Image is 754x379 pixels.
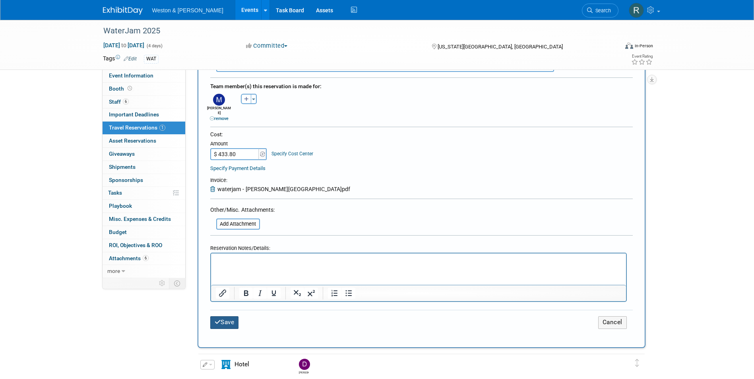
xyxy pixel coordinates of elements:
span: Attachments [109,255,149,261]
button: Bullet list [342,288,355,299]
div: Event Format [572,41,653,53]
td: Tags [103,54,137,64]
a: Attachments6 [103,252,185,265]
span: ROI, Objectives & ROO [109,242,162,248]
a: remove [210,116,229,121]
button: Committed [243,42,291,50]
a: Asset Reservations [103,135,185,147]
a: Edit [124,56,137,62]
span: Weston & [PERSON_NAME] [152,7,223,14]
span: [US_STATE][GEOGRAPHIC_DATA], [GEOGRAPHIC_DATA] [438,44,563,50]
span: to [120,42,128,48]
span: Event Information [109,72,153,79]
td: Personalize Event Tab Strip [155,278,169,288]
div: Event Rating [631,54,653,58]
span: more [107,268,120,274]
div: Invoice: [210,177,350,185]
img: M.jpg [213,94,225,106]
span: Staff [109,99,129,105]
i: Click and drag to move item [635,359,639,367]
button: Cancel [598,316,627,329]
span: Shipments [109,164,136,170]
a: Playbook [103,200,185,213]
button: Save [210,316,239,329]
span: Travel Reservations [109,124,165,131]
i: Hotel [221,360,231,369]
a: Budget [103,226,185,239]
div: Team member(s) this reservation is made for: [210,79,633,92]
span: Booth not reserved yet [126,85,134,91]
span: Search [593,8,611,14]
a: Giveaways [103,148,185,160]
img: Roberta Sinclair [629,3,644,18]
a: Sponsorships [103,174,185,187]
div: In-Person [634,43,653,49]
span: 6 [143,255,149,261]
span: Asset Reservations [109,137,156,144]
a: Booth [103,83,185,95]
a: ROI, Objectives & ROO [103,239,185,252]
a: Search [582,4,618,17]
div: Cost: [210,131,633,138]
div: Amount [210,140,268,148]
span: [DATE] [DATE] [103,42,145,49]
span: Booth [109,85,134,92]
a: Misc. Expenses & Credits [103,213,185,226]
td: Toggle Event Tabs [169,278,185,288]
button: Subscript [291,288,304,299]
a: Remove Attachment [210,186,217,192]
a: Important Deadlines [103,108,185,121]
span: 1 [159,125,165,131]
a: Tasks [103,187,185,199]
span: Giveaways [109,151,135,157]
span: 6 [123,99,129,104]
a: Travel Reservations1 [103,122,185,134]
a: more [103,265,185,278]
span: Misc. Expenses & Credits [109,216,171,222]
div: Reservation Notes/Details: [210,241,627,253]
img: David Black [299,359,310,370]
div: WAT [144,55,159,63]
button: Underline [267,288,281,299]
div: WaterJam 2025 [101,24,607,38]
span: Playbook [109,203,132,209]
span: Budget [109,229,127,235]
span: (4 days) [146,43,163,48]
div: [PERSON_NAME] [206,106,232,122]
a: Shipments [103,161,185,174]
div: David Black [299,370,309,374]
button: Bold [239,288,253,299]
span: Tasks [108,189,122,196]
button: Superscript [304,288,318,299]
button: Italic [253,288,267,299]
div: Other/Misc. Attachments: [210,206,275,216]
iframe: Rich Text Area [211,253,626,285]
img: ExhibitDay [103,7,143,15]
span: Hotel [235,361,249,368]
a: Staff6 [103,96,185,108]
button: Insert/edit link [216,288,229,299]
a: Event Information [103,70,185,82]
span: waterjam - [PERSON_NAME][GEOGRAPHIC_DATA]pdf [217,186,350,192]
img: Format-Inperson.png [625,43,633,49]
div: David Black [297,359,311,374]
button: Numbered list [328,288,341,299]
span: Important Deadlines [109,111,159,118]
span: Sponsorships [109,177,143,183]
a: Specify Payment Details [210,165,266,171]
a: Specify Cost Center [271,151,313,157]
